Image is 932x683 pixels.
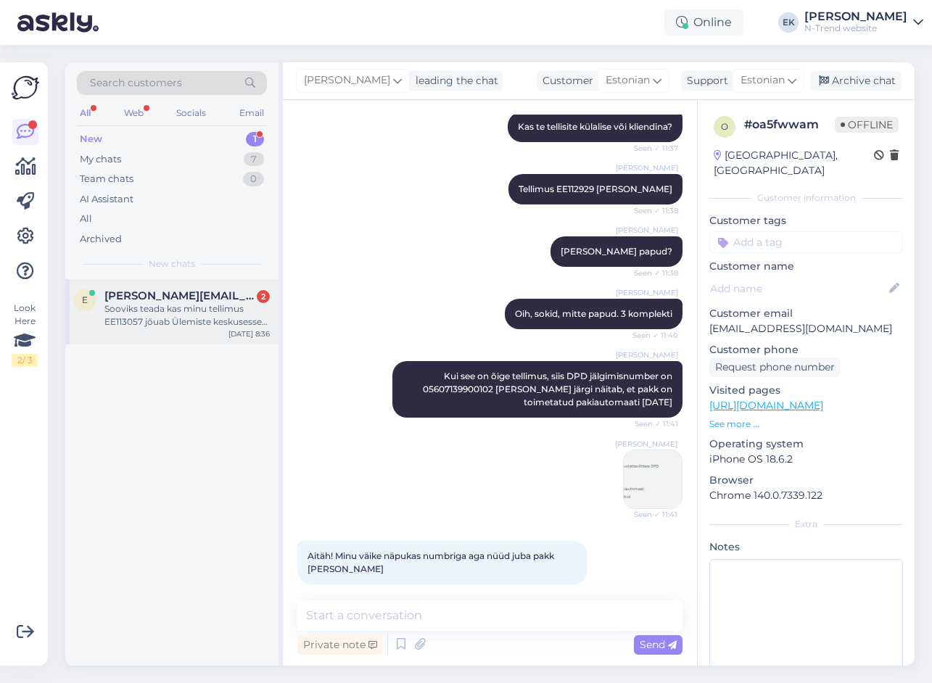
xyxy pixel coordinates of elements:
[616,287,678,298] span: [PERSON_NAME]
[810,71,902,91] div: Archive chat
[228,328,270,339] div: [DATE] 8:36
[681,73,728,88] div: Support
[804,11,923,34] a: [PERSON_NAME]N-Trend website
[709,357,841,377] div: Request phone number
[561,246,672,257] span: [PERSON_NAME] papud?
[778,12,799,33] div: EK
[616,349,678,360] span: [PERSON_NAME]
[173,104,209,123] div: Socials
[709,539,903,555] p: Notes
[537,73,593,88] div: Customer
[710,281,886,297] input: Add name
[246,132,264,146] div: 1
[623,509,677,520] span: Seen ✓ 11:41
[709,383,903,398] p: Visited pages
[12,302,38,367] div: Look Here
[90,75,182,91] span: Search customers
[741,73,785,88] span: Estonian
[80,132,102,146] div: New
[624,450,682,508] img: Attachment
[12,74,39,102] img: Askly Logo
[121,104,147,123] div: Web
[80,212,92,226] div: All
[709,418,903,431] p: See more ...
[709,473,903,488] p: Browser
[714,148,874,178] div: [GEOGRAPHIC_DATA], [GEOGRAPHIC_DATA]
[709,259,903,274] p: Customer name
[519,183,672,194] span: Tellimus EE112929 [PERSON_NAME]
[236,104,267,123] div: Email
[243,172,264,186] div: 0
[721,121,728,132] span: o
[624,330,678,341] span: Seen ✓ 11:40
[709,231,903,253] input: Add a tag
[804,11,907,22] div: [PERSON_NAME]
[709,399,823,412] a: [URL][DOMAIN_NAME]
[410,73,498,88] div: leading the chat
[709,488,903,503] p: Chrome 140.0.7339.122
[709,452,903,467] p: iPhone OS 18.6.2
[77,104,94,123] div: All
[304,73,390,88] span: [PERSON_NAME]
[518,121,672,132] span: Kas te tellisite külalise või kliendina?
[606,73,650,88] span: Estonian
[302,585,356,596] span: 12:39
[709,342,903,357] p: Customer phone
[709,191,903,204] div: Customer information
[149,257,195,270] span: New chats
[709,436,903,452] p: Operating system
[615,439,677,450] span: [PERSON_NAME]
[257,290,270,303] div: 2
[104,302,270,328] div: Sooviks teada kas minu tellimus EE113057 jõuab Ülemiste keskusesse laupäevaks.[PERSON_NAME] Ärsis
[804,22,907,34] div: N-Trend website
[744,116,835,133] div: # oa5fwwam
[624,143,678,154] span: Seen ✓ 11:37
[624,205,678,216] span: Seen ✓ 11:38
[709,306,903,321] p: Customer email
[80,192,133,207] div: AI Assistant
[104,289,255,302] span: evert.626@gmail.com
[297,635,383,655] div: Private note
[244,152,264,167] div: 7
[664,9,743,36] div: Online
[640,638,677,651] span: Send
[624,418,678,429] span: Seen ✓ 11:41
[616,162,678,173] span: [PERSON_NAME]
[709,321,903,336] p: [EMAIL_ADDRESS][DOMAIN_NAME]
[308,550,556,574] span: Aitäh! Minu väike näpukas numbriga aga nüüd juba pakk [PERSON_NAME]
[515,308,672,319] span: Oih, sokid, mitte papud. 3 komplekti
[616,225,678,236] span: [PERSON_NAME]
[709,518,903,531] div: Extra
[80,152,121,167] div: My chats
[80,232,122,247] div: Archived
[80,172,133,186] div: Team chats
[624,268,678,278] span: Seen ✓ 11:38
[709,213,903,228] p: Customer tags
[12,354,38,367] div: 2 / 3
[423,371,675,407] span: Kui see on õige tellimus, siis DPD jälgimisnumber on 05607139900102 [PERSON_NAME] järgi näitab, e...
[82,294,88,305] span: e
[835,117,899,133] span: Offline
